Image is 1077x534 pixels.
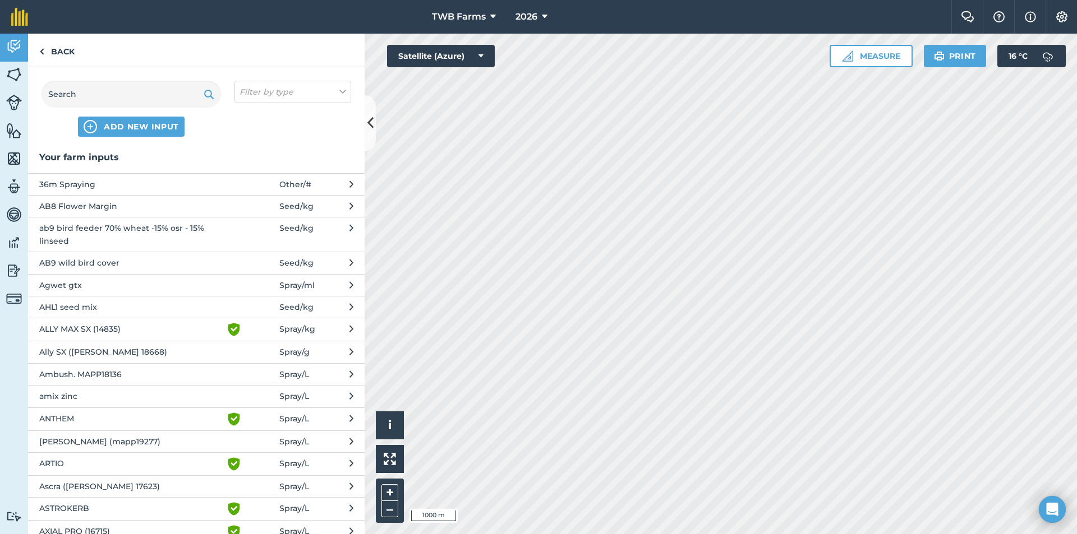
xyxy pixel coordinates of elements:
button: – [381,501,398,517]
span: i [388,418,392,432]
button: ALLY MAX SX (14835) Spray/kg [28,318,365,341]
span: Spray / L [279,480,309,493]
button: Ascra ([PERSON_NAME] 17623) Spray/L [28,475,365,497]
span: ASTROKERB [39,502,223,516]
img: svg+xml;base64,PD94bWwgdmVyc2lvbj0iMS4wIiBlbmNvZGluZz0idXRmLTgiPz4KPCEtLSBHZW5lcmF0b3I6IEFkb2JlIE... [6,511,22,522]
button: Satellite (Azure) [387,45,495,67]
button: AB9 wild bird cover Seed/kg [28,252,365,273]
span: ARTIO [39,457,223,471]
button: ab9 bird feeder 70% wheat -15% osr - 15% linseed Seed/kg [28,217,365,252]
img: svg+xml;base64,PD94bWwgdmVyc2lvbj0iMS4wIiBlbmNvZGluZz0idXRmLTgiPz4KPCEtLSBHZW5lcmF0b3I6IEFkb2JlIE... [6,38,22,55]
span: ab9 bird feeder 70% wheat -15% osr - 15% linseed [39,222,223,247]
img: svg+xml;base64,PD94bWwgdmVyc2lvbj0iMS4wIiBlbmNvZGluZz0idXRmLTgiPz4KPCEtLSBHZW5lcmF0b3I6IEFkb2JlIE... [6,291,22,307]
img: svg+xml;base64,PD94bWwgdmVyc2lvbj0iMS4wIiBlbmNvZGluZz0idXRmLTgiPz4KPCEtLSBHZW5lcmF0b3I6IEFkb2JlIE... [6,178,22,195]
button: Measure [830,45,913,67]
span: ANTHEM [39,412,223,426]
h3: Your farm inputs [28,150,365,165]
img: Ruler icon [842,50,853,62]
span: Spray / kg [279,323,315,336]
span: Agwet gtx [39,279,223,291]
img: svg+xml;base64,PD94bWwgdmVyc2lvbj0iMS4wIiBlbmNvZGluZz0idXRmLTgiPz4KPCEtLSBHZW5lcmF0b3I6IEFkb2JlIE... [6,234,22,251]
img: svg+xml;base64,PHN2ZyB4bWxucz0iaHR0cDovL3d3dy53My5vcmcvMjAwMC9zdmciIHdpZHRoPSI1NiIgaGVpZ2h0PSI2MC... [6,66,22,83]
span: Ambush. MAPP18136 [39,368,223,380]
button: ANTHEM Spray/L [28,407,365,430]
span: Spray / L [279,390,309,402]
img: svg+xml;base64,PHN2ZyB4bWxucz0iaHR0cDovL3d3dy53My5vcmcvMjAwMC9zdmciIHdpZHRoPSI1NiIgaGVpZ2h0PSI2MC... [6,150,22,167]
button: AHL1 seed mix Seed/kg [28,296,365,318]
span: 2026 [516,10,537,24]
span: AB8 Flower Margin [39,200,223,212]
span: Seed / kg [279,222,314,247]
img: svg+xml;base64,PHN2ZyB4bWxucz0iaHR0cDovL3d3dy53My5vcmcvMjAwMC9zdmciIHdpZHRoPSIxOSIgaGVpZ2h0PSIyNC... [204,87,214,101]
span: Spray / L [279,435,309,448]
button: ASTROKERB Spray/L [28,497,365,520]
img: fieldmargin Logo [11,8,28,26]
span: 16 ° C [1009,45,1028,67]
img: svg+xml;base64,PHN2ZyB4bWxucz0iaHR0cDovL3d3dy53My5vcmcvMjAwMC9zdmciIHdpZHRoPSI1NiIgaGVpZ2h0PSI2MC... [6,122,22,139]
img: Two speech bubbles overlapping with the left bubble in the forefront [961,11,974,22]
span: Spray / ml [279,279,315,291]
button: AB8 Flower Margin Seed/kg [28,195,365,217]
button: Print [924,45,987,67]
span: Spray / L [279,502,309,516]
span: Spray / L [279,412,309,426]
img: A question mark icon [992,11,1006,22]
input: Search [42,81,221,108]
button: 16 °C [997,45,1066,67]
span: Other / # [279,178,311,191]
span: 36m Spraying [39,178,223,191]
button: amix zinc Spray/L [28,385,365,407]
img: svg+xml;base64,PHN2ZyB4bWxucz0iaHR0cDovL3d3dy53My5vcmcvMjAwMC9zdmciIHdpZHRoPSIxNCIgaGVpZ2h0PSIyNC... [84,120,97,133]
span: Ascra ([PERSON_NAME] 17623) [39,480,223,493]
span: Seed / kg [279,200,314,212]
button: ADD NEW INPUT [78,117,185,137]
span: Spray / g [279,346,310,358]
a: Back [28,34,86,67]
img: svg+xml;base64,PHN2ZyB4bWxucz0iaHR0cDovL3d3dy53My5vcmcvMjAwMC9zdmciIHdpZHRoPSIxNyIgaGVpZ2h0PSIxNy... [1025,10,1036,24]
img: svg+xml;base64,PD94bWwgdmVyc2lvbj0iMS4wIiBlbmNvZGluZz0idXRmLTgiPz4KPCEtLSBHZW5lcmF0b3I6IEFkb2JlIE... [1037,45,1059,67]
span: ALLY MAX SX (14835) [39,323,223,336]
img: Four arrows, one pointing top left, one top right, one bottom right and the last bottom left [384,453,396,465]
button: Filter by type [234,81,351,103]
img: svg+xml;base64,PD94bWwgdmVyc2lvbj0iMS4wIiBlbmNvZGluZz0idXRmLTgiPz4KPCEtLSBHZW5lcmF0b3I6IEFkb2JlIE... [6,262,22,279]
div: Open Intercom Messenger [1039,496,1066,523]
button: ARTIO Spray/L [28,452,365,475]
span: Seed / kg [279,257,314,269]
span: Ally SX ([PERSON_NAME] 18668) [39,346,223,358]
span: Spray / L [279,368,309,380]
button: 36m Spraying Other/# [28,173,365,195]
span: TWB Farms [432,10,486,24]
img: svg+xml;base64,PD94bWwgdmVyc2lvbj0iMS4wIiBlbmNvZGluZz0idXRmLTgiPz4KPCEtLSBHZW5lcmF0b3I6IEFkb2JlIE... [6,95,22,110]
span: Spray / L [279,457,309,471]
span: amix zinc [39,390,223,402]
img: A cog icon [1055,11,1069,22]
span: Seed / kg [279,301,314,313]
button: + [381,484,398,501]
img: svg+xml;base64,PD94bWwgdmVyc2lvbj0iMS4wIiBlbmNvZGluZz0idXRmLTgiPz4KPCEtLSBHZW5lcmF0b3I6IEFkb2JlIE... [6,206,22,223]
span: AHL1 seed mix [39,301,223,313]
button: Agwet gtx Spray/ml [28,274,365,296]
button: Ambush. MAPP18136 Spray/L [28,363,365,385]
button: [PERSON_NAME] (mapp19277) Spray/L [28,430,365,452]
img: svg+xml;base64,PHN2ZyB4bWxucz0iaHR0cDovL3d3dy53My5vcmcvMjAwMC9zdmciIHdpZHRoPSIxOSIgaGVpZ2h0PSIyNC... [934,49,945,63]
em: Filter by type [240,86,293,98]
span: AB9 wild bird cover [39,257,223,269]
span: ADD NEW INPUT [104,121,179,132]
img: svg+xml;base64,PHN2ZyB4bWxucz0iaHR0cDovL3d3dy53My5vcmcvMjAwMC9zdmciIHdpZHRoPSI5IiBoZWlnaHQ9IjI0Ii... [39,45,44,58]
button: Ally SX ([PERSON_NAME] 18668) Spray/g [28,341,365,363]
span: [PERSON_NAME] (mapp19277) [39,435,223,448]
button: i [376,411,404,439]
